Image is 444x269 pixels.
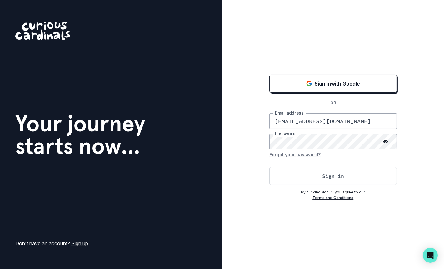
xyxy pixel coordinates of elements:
p: Sign in with Google [315,80,360,87]
h1: Your journey starts now... [15,112,145,157]
a: Sign up [71,240,88,247]
img: Curious Cardinals Logo [15,22,70,40]
a: Terms and Conditions [312,195,353,200]
div: Open Intercom Messenger [423,248,438,263]
button: Sign in with Google (GSuite) [269,75,397,93]
p: By clicking Sign In , you agree to our [269,189,397,195]
button: Forgot your password? [269,149,321,159]
button: Sign in [269,167,397,185]
p: OR [327,100,340,106]
p: Don't have an account? [15,240,88,247]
